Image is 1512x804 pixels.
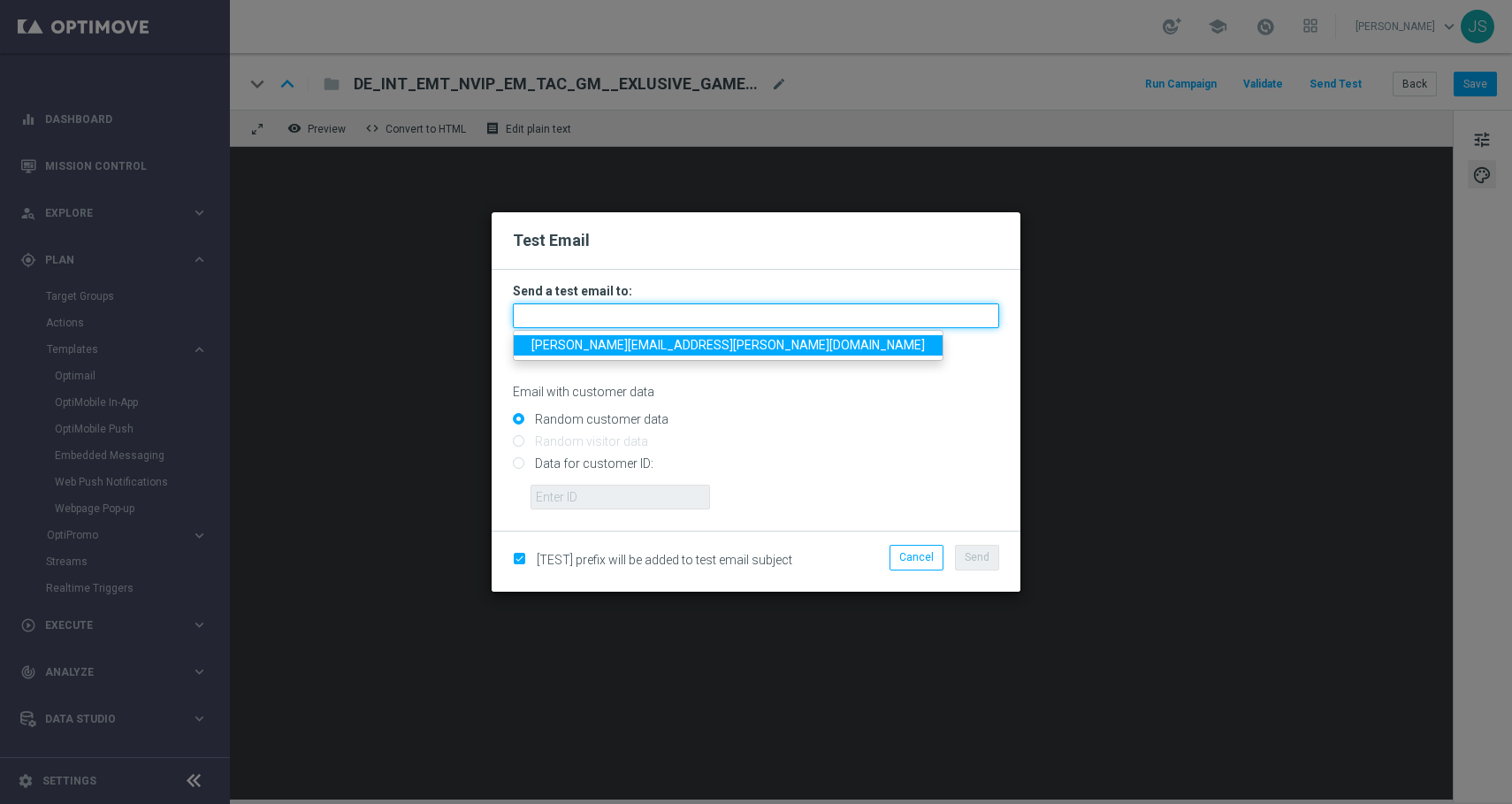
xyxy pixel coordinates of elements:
[513,384,999,400] p: Email with customer data
[513,283,999,299] h3: Send a test email to:
[890,545,943,570] button: Cancel
[955,545,999,570] button: Send
[531,411,668,427] label: Random customer data
[531,485,710,509] input: Enter ID
[531,338,925,352] span: [PERSON_NAME][EMAIL_ADDRESS][PERSON_NAME][DOMAIN_NAME]
[537,553,792,567] span: [TEST] prefix will be added to test email subject
[514,335,943,356] a: [PERSON_NAME][EMAIL_ADDRESS][PERSON_NAME][DOMAIN_NAME]
[513,230,999,251] h2: Test Email
[965,551,989,563] span: Send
